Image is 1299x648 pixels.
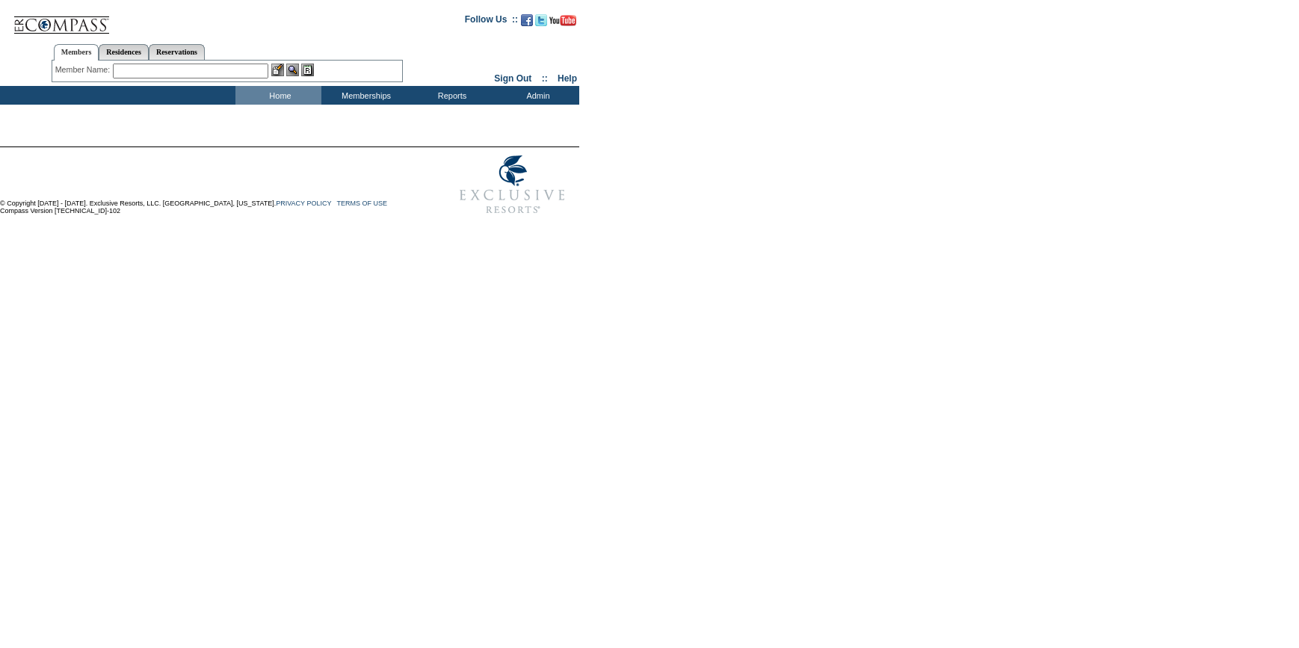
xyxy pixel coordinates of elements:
img: Exclusive Resorts [445,147,579,222]
img: Reservations [301,64,314,76]
a: Subscribe to our YouTube Channel [549,19,576,28]
a: PRIVACY POLICY [276,200,331,207]
span: :: [542,73,548,84]
td: Reports [407,86,493,105]
img: Subscribe to our YouTube Channel [549,15,576,26]
td: Follow Us :: [465,13,518,31]
img: Follow us on Twitter [535,14,547,26]
a: Help [558,73,577,84]
a: TERMS OF USE [337,200,388,207]
img: b_edit.gif [271,64,284,76]
td: Admin [493,86,579,105]
a: Members [54,44,99,61]
a: Residences [99,44,149,60]
a: Reservations [149,44,205,60]
td: Home [235,86,321,105]
img: Compass Home [13,4,110,34]
div: Member Name: [55,64,113,76]
img: View [286,64,299,76]
td: Memberships [321,86,407,105]
img: Become our fan on Facebook [521,14,533,26]
a: Become our fan on Facebook [521,19,533,28]
a: Follow us on Twitter [535,19,547,28]
a: Sign Out [494,73,531,84]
